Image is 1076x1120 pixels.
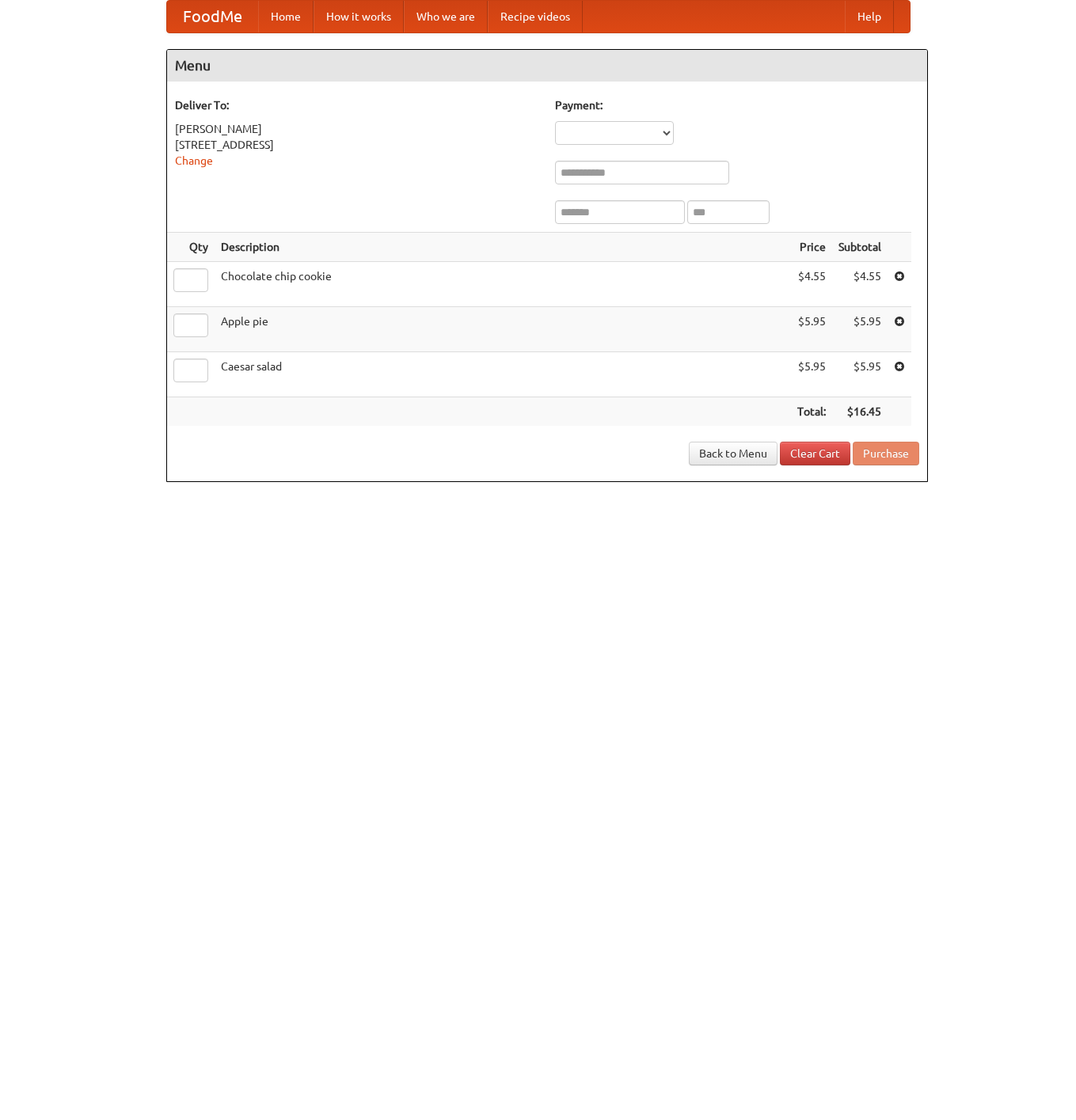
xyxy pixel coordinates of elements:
[689,442,778,465] a: Back to Menu
[845,1,894,32] a: Help
[167,233,215,262] th: Qty
[791,352,832,397] td: $5.95
[832,397,888,427] th: $16.45
[175,154,213,167] a: Change
[791,307,832,352] td: $5.95
[832,352,888,397] td: $5.95
[175,121,539,137] div: [PERSON_NAME]
[832,262,888,307] td: $4.55
[832,233,888,262] th: Subtotal
[791,397,832,427] th: Total:
[853,442,919,465] button: Purchase
[215,233,791,262] th: Description
[215,352,791,397] td: Caesar salad
[167,1,258,32] a: FoodMe
[258,1,314,32] a: Home
[555,97,919,113] h5: Payment:
[488,1,583,32] a: Recipe videos
[215,262,791,307] td: Chocolate chip cookie
[791,262,832,307] td: $4.55
[791,233,832,262] th: Price
[175,97,539,113] h5: Deliver To:
[314,1,404,32] a: How it works
[404,1,488,32] a: Who we are
[167,50,927,82] h4: Menu
[175,137,539,153] div: [STREET_ADDRESS]
[780,442,850,465] a: Clear Cart
[832,307,888,352] td: $5.95
[215,307,791,352] td: Apple pie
